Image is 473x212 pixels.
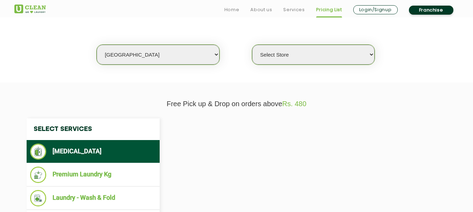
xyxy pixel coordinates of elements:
h4: Select Services [27,118,160,140]
li: Premium Laundry Kg [30,167,156,183]
a: Pricing List [316,6,342,14]
img: Premium Laundry Kg [30,167,47,183]
span: Rs. 480 [282,100,306,108]
li: [MEDICAL_DATA] [30,144,156,160]
li: Laundry - Wash & Fold [30,190,156,206]
p: Free Pick up & Drop on orders above [14,100,459,108]
a: Home [224,6,239,14]
a: Franchise [409,6,453,15]
img: UClean Laundry and Dry Cleaning [14,5,46,13]
a: Login/Signup [353,5,398,14]
img: Laundry - Wash & Fold [30,190,47,206]
a: About us [250,6,272,14]
a: Services [283,6,305,14]
img: Dry Cleaning [30,144,47,160]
